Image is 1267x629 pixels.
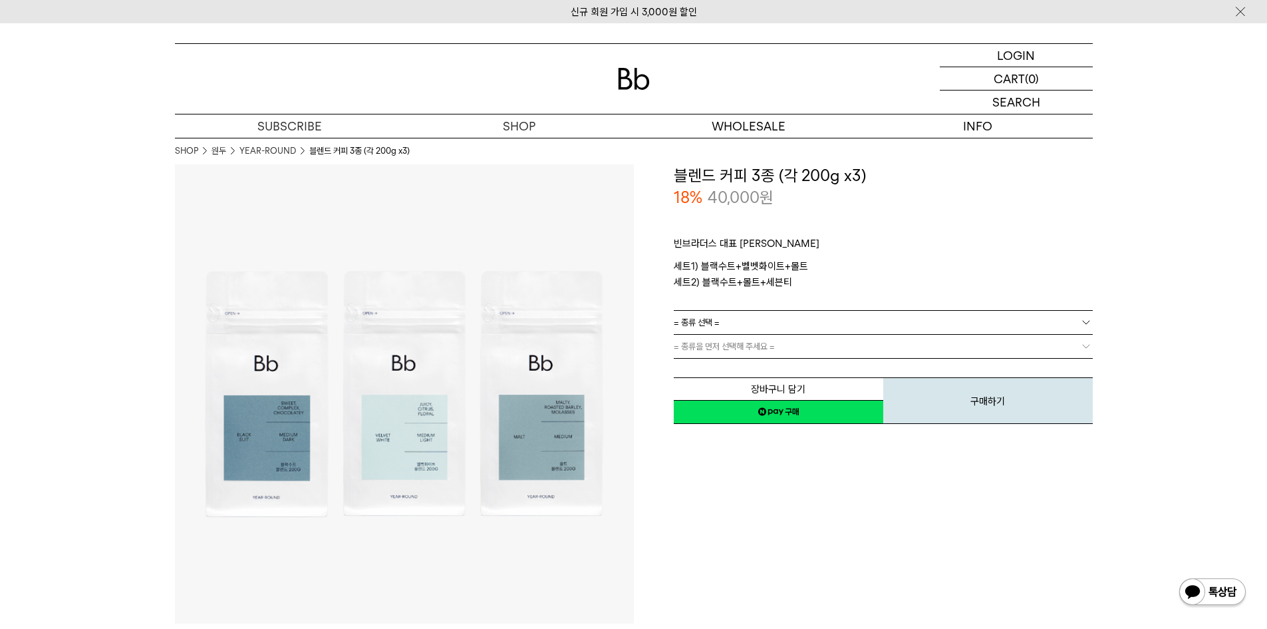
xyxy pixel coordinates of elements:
p: 18% [674,186,702,209]
a: CART (0) [940,67,1093,91]
button: 구매하기 [883,377,1093,424]
span: = 종류을 먼저 선택해 주세요 = [674,335,775,358]
a: SUBSCRIBE [175,114,404,138]
a: 새창 [674,400,883,424]
p: 40,000 [708,186,774,209]
p: WHOLESALE [634,114,863,138]
img: 카카오톡 채널 1:1 채팅 버튼 [1178,577,1247,609]
a: LOGIN [940,44,1093,67]
img: 로고 [618,68,650,90]
a: YEAR-ROUND [239,144,296,158]
p: 빈브라더스 대표 [PERSON_NAME] [674,236,1093,258]
span: = 종류 선택 = [674,311,720,334]
p: 세트1) 블랙수트+벨벳화이트+몰트 세트2) 블랙수트+몰트+세븐티 [674,258,1093,290]
a: 신규 회원 가입 시 3,000원 할인 [571,6,697,18]
a: SHOP [175,144,198,158]
h3: 블렌드 커피 3종 (각 200g x3) [674,164,1093,187]
img: 블렌드 커피 3종 (각 200g x3) [175,164,634,624]
a: 원두 [211,144,226,158]
span: 원 [760,188,774,207]
p: LOGIN [997,44,1035,67]
p: SEARCH [992,91,1040,114]
p: INFO [863,114,1093,138]
a: SHOP [404,114,634,138]
p: CART [994,67,1025,90]
p: (0) [1025,67,1039,90]
li: 블렌드 커피 3종 (각 200g x3) [309,144,410,158]
button: 장바구니 담기 [674,377,883,401]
